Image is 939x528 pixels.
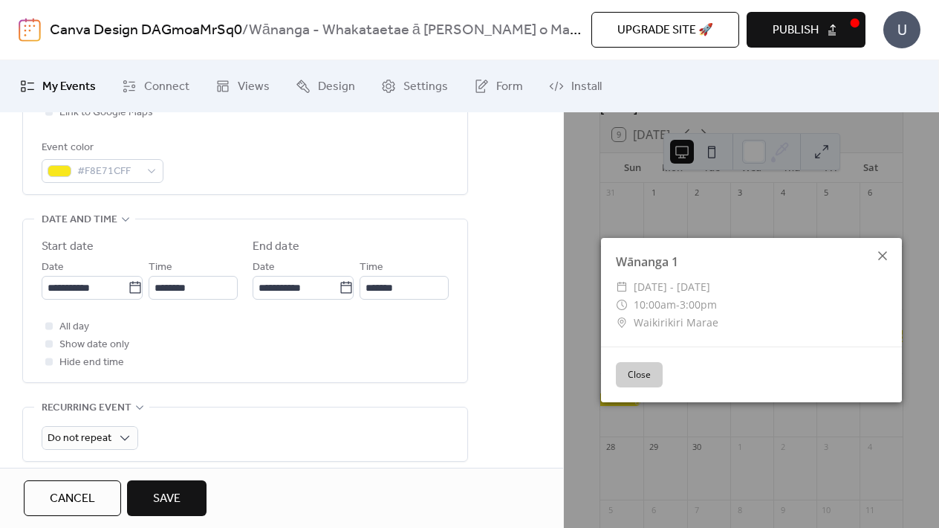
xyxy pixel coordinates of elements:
a: Connect [111,66,201,106]
span: Views [238,78,270,96]
a: My Events [9,66,107,106]
span: Design [318,78,355,96]
a: Form [463,66,534,106]
div: U [883,11,920,48]
a: Install [538,66,613,106]
span: Publish [773,22,819,39]
span: Date [253,259,275,277]
span: Install [571,78,602,96]
span: Link to Google Maps [59,104,153,122]
span: My Events [42,78,96,96]
span: Form [496,78,523,96]
img: logo [19,18,41,42]
span: Time [360,259,383,277]
b: Wānanga - Whakataetae ā [PERSON_NAME] o Mataatua 2026 [249,16,648,45]
span: Hide end time [59,354,124,372]
button: Cancel [24,480,121,516]
span: 10:00am [634,297,676,312]
span: - [676,297,680,312]
div: Event color [42,139,160,157]
span: 3:00pm [680,297,717,312]
span: Date and time [42,211,117,229]
span: [DATE] - [DATE] [634,278,710,296]
span: Connect [144,78,189,96]
div: ​ [616,296,628,314]
span: Upgrade site 🚀 [617,22,713,39]
a: Canva Design DAGmoaMrSq0 [50,16,242,45]
span: All day [59,318,89,336]
span: Show date only [59,336,129,354]
div: Wānanga 1 [601,253,902,271]
div: Start date [42,238,94,256]
span: Settings [403,78,448,96]
span: Do not repeat [48,428,111,448]
div: ​ [616,314,628,332]
span: #F8E71CFF [77,163,140,181]
button: Publish [747,12,865,48]
a: Views [204,66,281,106]
button: Upgrade site 🚀 [591,12,739,48]
button: Close [616,362,663,387]
div: End date [253,238,299,256]
button: Save [127,480,207,516]
div: ​ [616,278,628,296]
span: Time [149,259,172,277]
span: Recurring event [42,399,131,417]
a: Settings [370,66,459,106]
span: Waikirikiri Marae [634,314,718,332]
span: Date [42,259,64,277]
b: / [242,16,249,45]
span: Save [153,490,181,508]
span: Cancel [50,490,95,508]
a: Design [285,66,366,106]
